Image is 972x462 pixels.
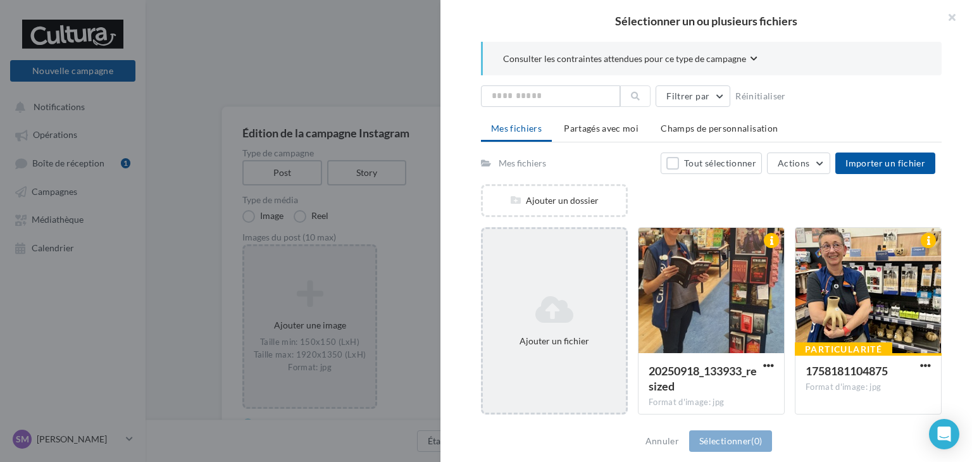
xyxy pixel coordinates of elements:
button: Actions [767,153,830,174]
span: Partagés avec moi [564,123,639,134]
button: Importer un fichier [835,153,935,174]
span: 20250918_133933_resized [649,364,757,393]
button: Tout sélectionner [661,153,762,174]
div: Particularité [795,342,892,356]
div: Mes fichiers [499,157,546,170]
button: Annuler [640,434,684,449]
span: Mes fichiers [491,123,542,134]
div: Open Intercom Messenger [929,419,959,449]
div: Ajouter un dossier [483,194,626,207]
span: Actions [778,158,809,168]
span: 1758181104875 [806,364,888,378]
div: Format d'image: jpg [806,382,931,393]
div: Ajouter un fichier [488,335,621,347]
button: Filtrer par [656,85,730,107]
button: Consulter les contraintes attendues pour ce type de campagne [503,52,757,68]
span: Champs de personnalisation [661,123,778,134]
button: Sélectionner(0) [689,430,772,452]
span: (0) [751,435,762,446]
h2: Sélectionner un ou plusieurs fichiers [461,15,952,27]
span: Consulter les contraintes attendues pour ce type de campagne [503,53,746,65]
button: Réinitialiser [730,89,791,104]
span: Importer un fichier [845,158,925,168]
div: Format d'image: jpg [649,397,774,408]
